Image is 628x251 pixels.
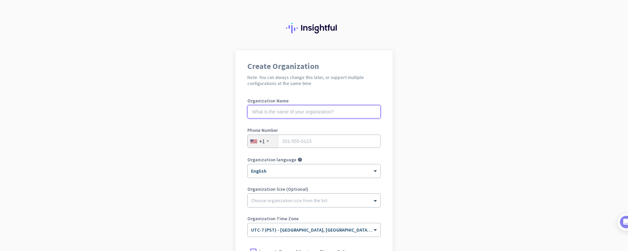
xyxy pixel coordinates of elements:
[247,216,381,221] label: Organization Time Zone
[247,98,381,103] label: Organization Name
[247,157,296,162] label: Organization language
[247,62,381,70] h1: Create Organization
[286,23,342,33] img: Insightful
[298,157,302,162] i: help
[247,74,381,86] h2: Note: You can always change this later, or support multiple configurations at the same time
[247,135,381,148] input: 201-555-0123
[247,187,381,191] label: Organization Size (Optional)
[259,138,265,145] div: +1
[247,105,381,118] input: What is the name of your organization?
[247,128,381,133] label: Phone Number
